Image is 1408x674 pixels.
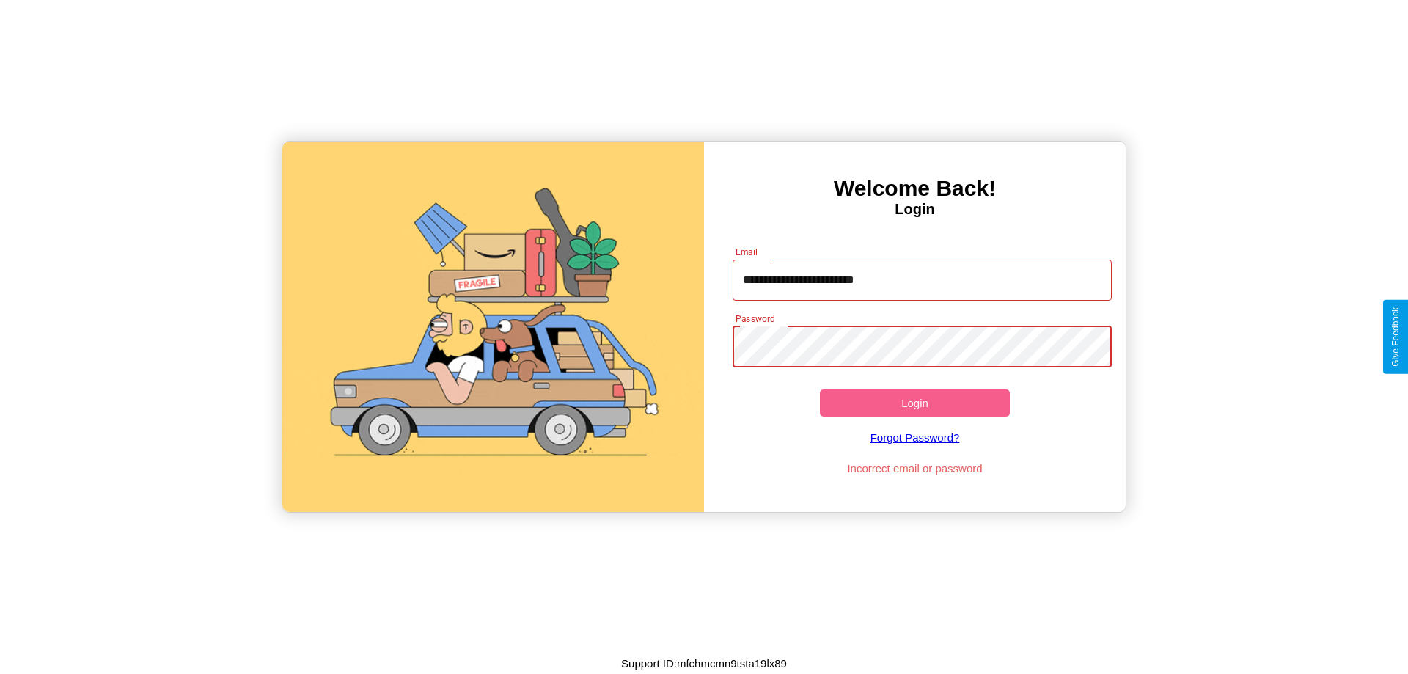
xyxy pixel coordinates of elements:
[725,417,1105,458] a: Forgot Password?
[820,389,1010,417] button: Login
[736,312,774,325] label: Password
[704,201,1126,218] h4: Login
[621,653,787,673] p: Support ID: mfchmcmn9tsta19lx89
[282,142,704,512] img: gif
[1390,307,1401,367] div: Give Feedback
[736,246,758,258] label: Email
[704,176,1126,201] h3: Welcome Back!
[725,458,1105,478] p: Incorrect email or password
